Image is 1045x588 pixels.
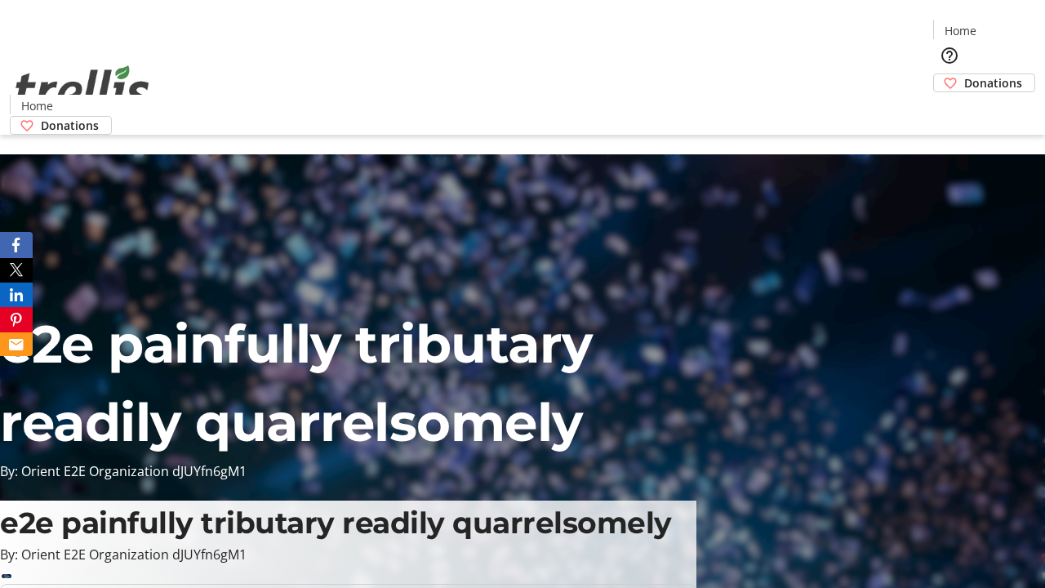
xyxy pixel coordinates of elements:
[934,22,986,39] a: Home
[41,117,99,134] span: Donations
[10,116,112,135] a: Donations
[933,92,966,125] button: Cart
[933,73,1035,92] a: Donations
[21,97,53,114] span: Home
[945,22,976,39] span: Home
[11,97,63,114] a: Home
[10,47,155,129] img: Orient E2E Organization dJUYfn6gM1's Logo
[964,74,1022,91] span: Donations
[933,39,966,72] button: Help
